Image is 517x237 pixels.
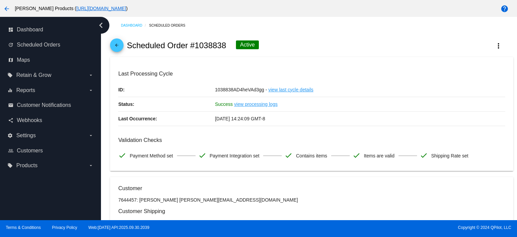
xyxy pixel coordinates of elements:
[127,41,226,50] h2: Scheduled Order #1038838
[8,102,13,108] i: email
[118,137,505,143] h3: Validation Checks
[8,145,94,156] a: people_outline Customers
[17,57,30,63] span: Maps
[76,6,126,11] a: [URL][DOMAIN_NAME]
[118,151,126,159] mat-icon: check
[494,42,503,50] mat-icon: more_vert
[118,208,505,214] h3: Customer Shipping
[17,42,60,48] span: Scheduled Orders
[3,5,11,13] mat-icon: arrow_back
[264,225,511,230] span: Copyright © 2024 QPilot, LLC
[52,225,77,230] a: Privacy Policy
[215,101,233,107] span: Success
[118,70,505,77] h3: Last Processing Cycle
[7,88,13,93] i: equalizer
[284,151,292,159] mat-icon: check
[88,72,94,78] i: arrow_drop_down
[118,197,505,203] p: 7644457: [PERSON_NAME] [PERSON_NAME][EMAIL_ADDRESS][DOMAIN_NAME]
[364,149,394,163] span: Items are valid
[118,97,215,111] p: Status:
[236,40,259,49] div: Active
[215,87,267,92] span: 1038838AD4heVAd3gg -
[501,5,509,13] mat-icon: help
[7,163,13,168] i: local_offer
[8,100,94,111] a: email Customer Notifications
[118,83,215,97] p: ID:
[88,133,94,138] i: arrow_drop_down
[8,115,94,126] a: share Webhooks
[17,102,71,108] span: Customer Notifications
[7,133,13,138] i: settings
[8,118,13,123] i: share
[6,225,41,230] a: Terms & Conditions
[8,24,94,35] a: dashboard Dashboard
[130,149,173,163] span: Payment Method set
[420,151,428,159] mat-icon: check
[16,162,37,169] span: Products
[118,112,215,126] p: Last Occurrence:
[16,87,35,93] span: Reports
[17,27,43,33] span: Dashboard
[96,20,106,31] i: chevron_left
[268,83,313,97] a: view last cycle details
[88,88,94,93] i: arrow_drop_down
[89,225,149,230] a: Web:[DATE] API:2025.09.30.2039
[8,42,13,48] i: update
[149,20,191,31] a: Scheduled Orders
[8,57,13,63] i: map
[16,132,36,139] span: Settings
[352,151,360,159] mat-icon: check
[8,27,13,32] i: dashboard
[296,149,327,163] span: Contains items
[16,72,51,78] span: Retain & Grow
[15,6,128,11] span: [PERSON_NAME] Products ( )
[8,148,13,153] i: people_outline
[198,151,206,159] mat-icon: check
[113,43,121,51] mat-icon: arrow_back
[118,185,505,191] h3: Customer
[17,148,43,154] span: Customers
[7,72,13,78] i: local_offer
[431,149,469,163] span: Shipping Rate set
[121,20,149,31] a: Dashboard
[215,116,265,121] span: [DATE] 14:24:09 GMT-8
[17,117,42,123] span: Webhooks
[8,39,94,50] a: update Scheduled Orders
[234,97,278,111] a: view processing logs
[210,149,260,163] span: Payment Integration set
[88,163,94,168] i: arrow_drop_down
[8,55,94,65] a: map Maps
